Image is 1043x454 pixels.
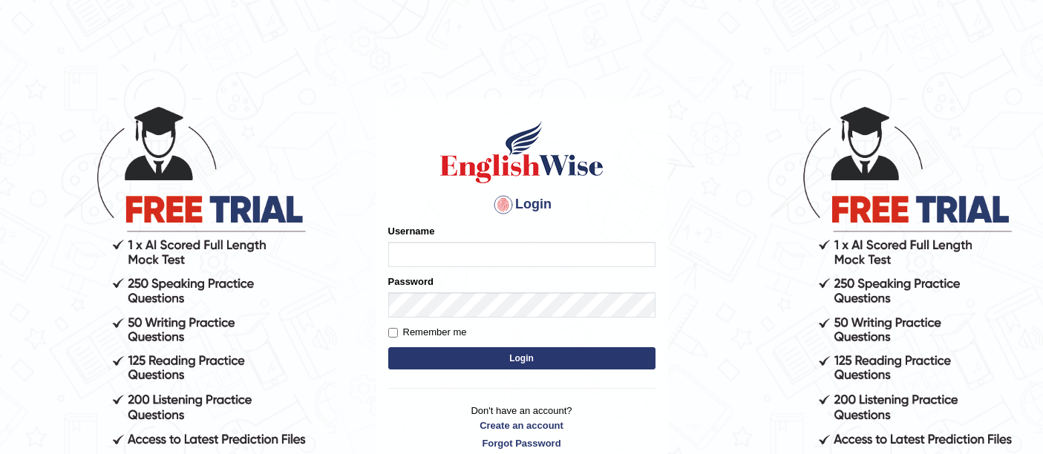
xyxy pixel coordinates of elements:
[388,224,435,238] label: Username
[388,404,655,450] p: Don't have an account?
[388,418,655,432] a: Create an account
[388,328,398,338] input: Remember me
[437,119,606,185] img: Logo of English Wise sign in for intelligent practice with AI
[388,436,655,450] a: Forgot Password
[388,347,655,369] button: Login
[388,193,655,217] h4: Login
[388,325,467,340] label: Remember me
[388,274,434,289] label: Password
